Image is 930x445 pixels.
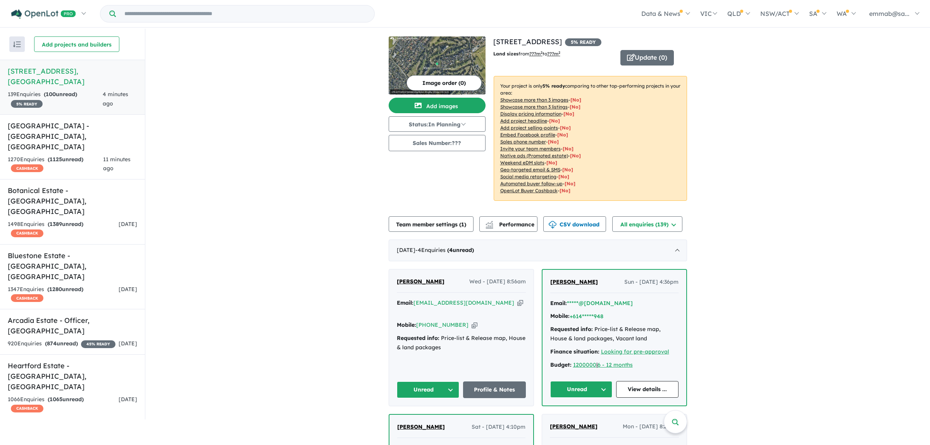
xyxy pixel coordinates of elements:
span: 100 [46,91,56,98]
strong: Email: [550,300,567,307]
span: [DATE] [119,340,137,347]
span: 1389 [50,221,62,228]
span: [DATE] [119,286,137,293]
a: [PERSON_NAME] [550,422,598,431]
u: Social media retargeting [500,174,556,179]
u: Invite your team members [500,146,561,152]
button: Status:In Planning [389,116,486,132]
span: emmab@sa... [869,10,909,17]
button: Unread [550,381,613,398]
span: 45 % READY [81,340,115,348]
div: Price-list & Release map, House & land packages, Vacant land [550,325,679,343]
span: [ No ] [548,139,559,145]
span: CASHBACK [11,164,43,172]
img: sort.svg [13,41,21,47]
strong: Requested info: [397,335,439,342]
span: [PERSON_NAME] [397,278,444,285]
input: Try estate name, suburb, builder or developer [117,5,373,22]
span: [No] [558,174,569,179]
strong: Finance situation: [550,348,599,355]
u: Automated buyer follow-up [500,181,563,186]
div: 1066 Enquir ies [8,395,119,414]
img: Openlot PRO Logo White [11,9,76,19]
h5: Arcadia Estate - Officer , [GEOGRAPHIC_DATA] [8,315,137,336]
strong: Mobile: [550,312,570,319]
button: Sales Number:??? [389,135,486,151]
span: [No] [565,181,575,186]
a: View details ... [616,381,679,398]
sup: 2 [558,50,560,55]
span: [ No ] [570,104,580,110]
span: [PERSON_NAME] [397,423,445,430]
u: ??? m [529,51,542,57]
div: 920 Enquir ies [8,339,115,348]
span: CASHBACK [11,229,43,237]
button: Copy [472,321,477,329]
u: OpenLot Buyer Cashback [500,188,558,193]
strong: Mobile: [397,321,416,328]
span: [No] [562,167,573,172]
span: [ No ] [549,118,560,124]
a: Profile & Notes [463,381,526,398]
span: - 4 Enquir ies [415,247,474,254]
a: [PERSON_NAME] [397,423,445,432]
span: [No] [570,153,581,159]
b: 5 % ready [542,83,565,89]
p: Your project is only comparing to other top-performing projects in your area: - - - - - - - - - -... [494,76,687,201]
span: [PERSON_NAME] [550,423,598,430]
strong: ( unread) [44,91,77,98]
div: [DATE] [389,240,687,261]
span: Mon - [DATE] 8:24pm [623,422,679,431]
div: Price-list & Release map, House & land packages [397,334,526,352]
a: [PERSON_NAME] [397,277,444,286]
strong: ( unread) [45,340,78,347]
u: Geo-targeted email & SMS [500,167,560,172]
sup: 2 [541,50,542,55]
strong: ( unread) [447,247,474,254]
strong: ( unread) [48,221,83,228]
span: 4 [449,247,453,254]
span: 1065 [50,396,62,403]
a: 6 - 12 months [598,361,633,368]
button: Unread [397,381,460,398]
u: 1200000 [573,361,596,368]
button: Image order (0) [406,75,482,91]
span: Performance [487,221,534,228]
span: 1280 [49,286,62,293]
h5: [STREET_ADDRESS] , [GEOGRAPHIC_DATA] [8,66,137,87]
img: download icon [549,221,556,229]
button: Add projects and builders [34,36,119,52]
span: to [542,51,560,57]
h5: Bluestone Estate - [GEOGRAPHIC_DATA] , [GEOGRAPHIC_DATA] [8,250,137,282]
span: [ No ] [563,146,573,152]
div: 139 Enquir ies [8,90,103,109]
span: [DATE] [119,221,137,228]
div: 1347 Enquir ies [8,285,119,304]
button: All enquiries (139) [612,216,682,232]
img: bar-chart.svg [486,223,493,228]
p: from [493,50,615,58]
button: Copy [517,299,523,307]
img: 179-217 Centre Dandenong Road - Dingley Village [389,36,486,95]
span: Sat - [DATE] 4:10pm [472,423,525,432]
u: Display pricing information [500,111,561,117]
span: 4 minutes ago [103,91,128,107]
span: [No] [546,160,557,166]
span: [No] [560,188,570,193]
button: Add images [389,98,486,113]
span: CASHBACK [11,294,43,302]
span: Sun - [DATE] 4:36pm [624,278,679,287]
a: [STREET_ADDRESS] [493,37,562,46]
a: [EMAIL_ADDRESS][DOMAIN_NAME] [413,299,514,306]
button: Update (0) [620,50,674,66]
div: 1498 Enquir ies [8,220,119,238]
a: Looking for pre-approval [601,348,669,355]
u: Showcase more than 3 listings [500,104,568,110]
strong: ( unread) [48,156,83,163]
a: [PERSON_NAME] [550,278,598,287]
span: 1125 [50,156,62,163]
strong: Email: [397,299,413,306]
